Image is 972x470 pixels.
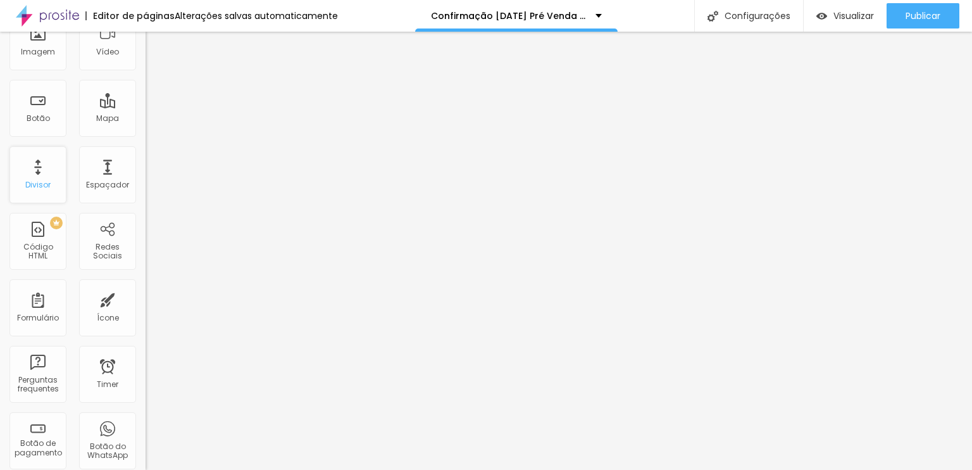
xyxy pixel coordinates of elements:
div: Vídeo [96,48,119,56]
div: Redes Sociais [82,243,132,261]
img: Icone [707,11,718,22]
div: Botão do WhatsApp [82,442,132,460]
div: Editor de páginas [85,11,175,20]
div: Imagem [21,48,55,56]
p: Confirmação [DATE] Pré Venda Cliente [431,11,586,20]
div: Formulário [17,314,59,322]
div: Timer [97,380,118,389]
div: Ícone [97,314,119,322]
img: view-1.svg [816,11,827,22]
span: Visualizar [833,11,874,21]
button: Visualizar [804,3,887,29]
div: Código HTML [13,243,63,261]
div: Perguntas frequentes [13,376,63,394]
div: Botão de pagamento [13,439,63,457]
div: Botão [27,114,50,123]
div: Mapa [96,114,119,123]
div: Divisor [25,181,51,189]
div: Espaçador [86,181,129,189]
button: Publicar [887,3,959,29]
span: Publicar [906,11,940,21]
div: Alterações salvas automaticamente [175,11,338,20]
